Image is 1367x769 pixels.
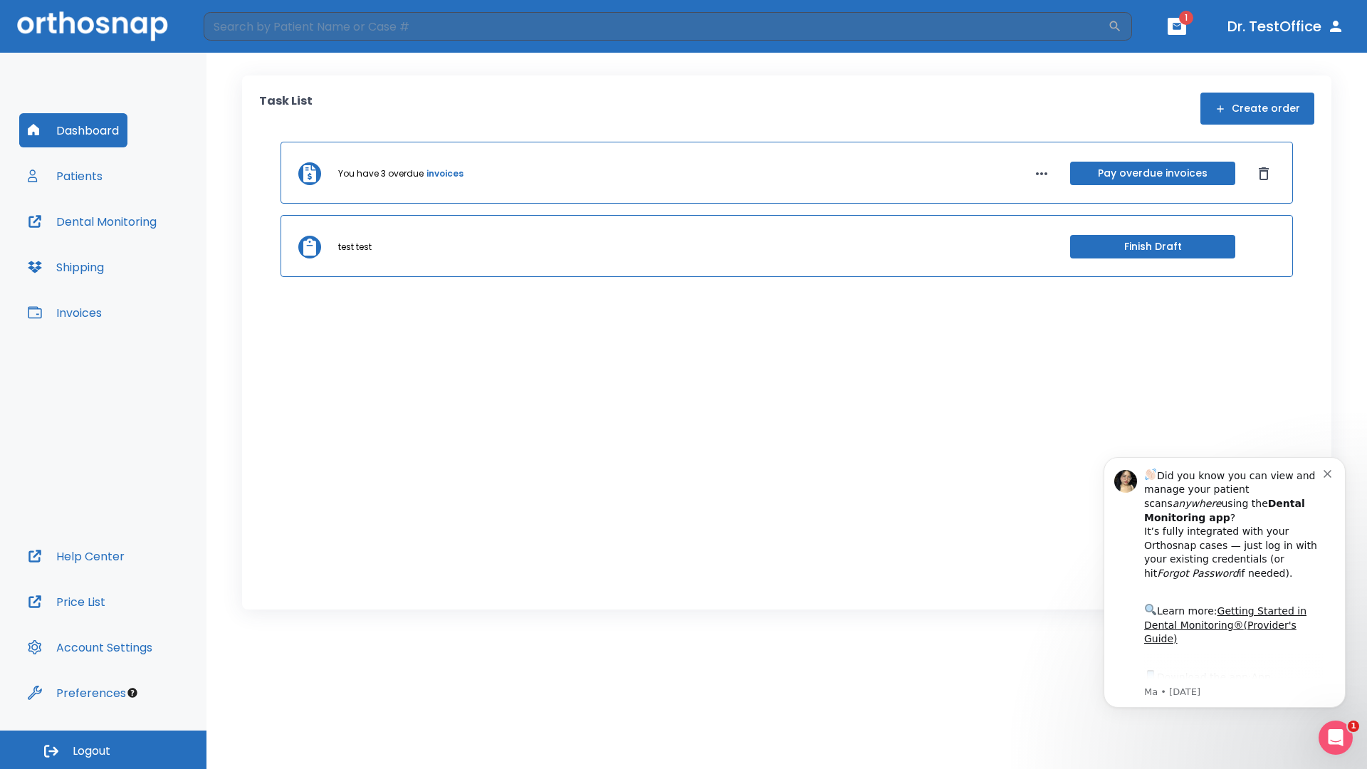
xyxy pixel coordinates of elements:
[1200,93,1314,125] button: Create order
[1082,436,1367,731] iframe: Intercom notifications message
[62,236,189,261] a: App Store
[62,250,241,263] p: Message from Ma, sent 4w ago
[259,93,313,125] p: Task List
[19,159,111,193] button: Patients
[19,250,112,284] button: Shipping
[204,12,1108,41] input: Search by Patient Name or Case #
[19,113,127,147] button: Dashboard
[426,167,463,180] a: invoices
[17,11,168,41] img: Orthosnap
[338,167,424,180] p: You have 3 overdue
[19,539,133,573] button: Help Center
[1179,11,1193,25] span: 1
[1070,162,1235,185] button: Pay overdue invoices
[73,743,110,759] span: Logout
[1222,14,1350,39] button: Dr. TestOffice
[19,676,135,710] button: Preferences
[241,31,253,42] button: Dismiss notification
[338,241,372,253] p: test test
[19,630,161,664] button: Account Settings
[1252,162,1275,185] button: Dismiss
[19,204,165,239] button: Dental Monitoring
[19,585,114,619] button: Price List
[1348,721,1359,732] span: 1
[126,686,139,699] div: Tooltip anchor
[19,295,110,330] button: Invoices
[62,232,241,305] div: Download the app: | ​ Let us know if you need help getting started!
[1319,721,1353,755] iframe: Intercom live chat
[1070,235,1235,258] button: Finish Draft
